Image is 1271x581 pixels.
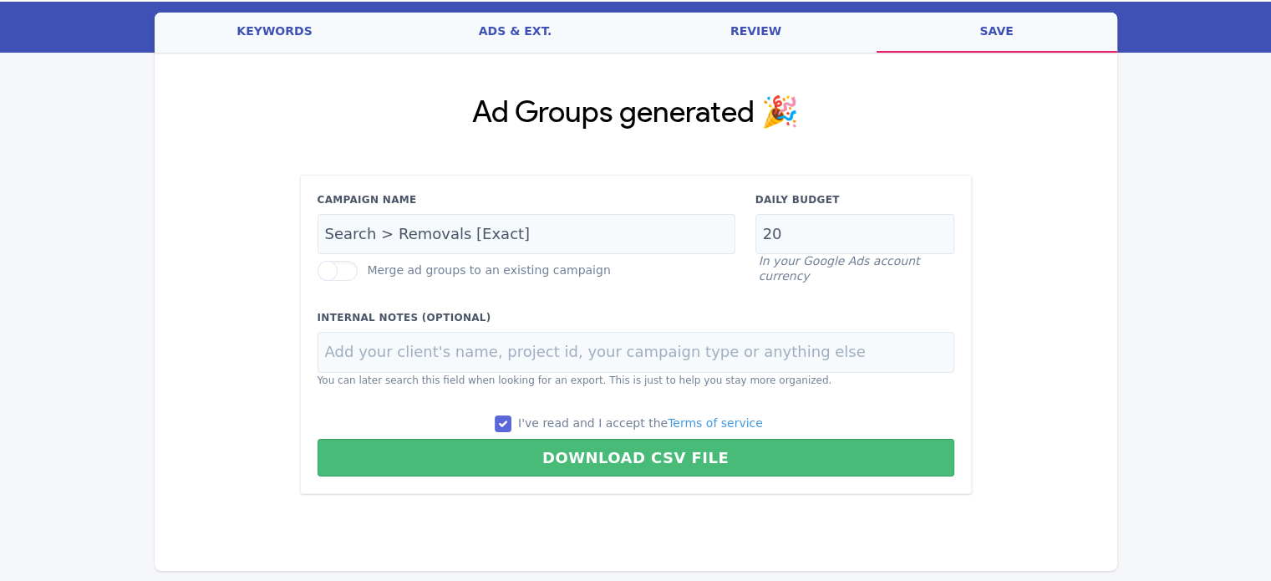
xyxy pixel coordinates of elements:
[755,214,954,255] input: Campaign Budget
[318,310,954,325] label: Internal Notes (Optional)
[759,254,954,283] p: In your Google Ads account currency
[636,13,877,53] a: review
[318,214,735,255] input: Campaign Name
[155,13,395,53] a: keywords
[318,332,954,373] input: Add your client's name, project id, your campaign type or anything else
[495,415,511,432] input: I've read and I accept theTerms of service
[367,263,610,277] label: Merge ad groups to an existing campaign
[318,439,954,477] button: Download CSV File
[318,192,735,207] label: Campaign Name
[300,93,972,135] h1: Ad Groups generated 🎉
[518,416,763,430] span: I've read and I accept the
[318,373,954,388] p: You can later search this field when looking for an export. This is just to help you stay more or...
[755,192,954,207] label: Daily Budget
[668,416,763,430] a: Terms of service
[877,13,1117,53] a: save
[395,13,636,53] a: ads & ext.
